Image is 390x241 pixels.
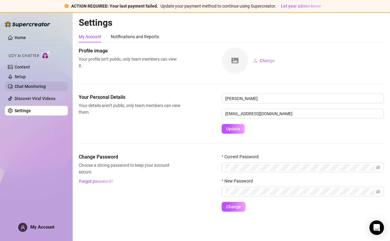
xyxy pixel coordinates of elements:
span: upload [253,59,257,63]
input: Enter new email [222,109,384,119]
span: My Account [30,224,55,230]
button: Update [222,124,245,134]
a: Setup [15,74,26,79]
label: New Password [222,178,257,184]
span: Your Personal Details [79,94,180,101]
button: Change [248,56,279,65]
span: Let your admin know [281,4,321,8]
div: My Account [79,33,101,40]
a: Content [15,65,30,69]
a: Home [15,35,26,40]
span: Update [226,126,240,131]
h2: Settings [79,17,384,28]
input: New Password [225,188,375,195]
span: Update your payment method to continue using Supercreator. [160,4,276,8]
button: Change [222,202,246,212]
span: Your details aren’t public, only team members can view them. [79,102,180,115]
button: Let your admin know [279,2,323,10]
span: Your profile isn’t public, only team members can view it. [79,56,180,69]
a: Discover Viral Videos [15,96,55,101]
span: Choose a strong password to keep your account secure. [79,162,180,175]
input: Enter name [222,94,384,103]
span: Profile image [79,47,180,55]
a: Settings [15,108,31,113]
div: Notifications and Reports [111,33,159,40]
img: square-placeholder.png [222,48,248,74]
label: Current Password [222,153,263,160]
div: Open Intercom Messenger [369,220,384,235]
input: Current Password [225,164,375,171]
span: Izzy AI Chatter [8,53,39,59]
button: Forgot password? [79,176,113,186]
strong: ACTION REQUIRED: Your last payment failed. [71,4,158,8]
span: Forgot password? [79,179,113,184]
span: user [21,225,25,230]
a: Chat Monitoring [15,84,46,89]
span: Change [226,204,241,209]
span: Change [260,58,275,63]
span: Change Password [79,153,180,161]
img: AI Chatter [41,51,51,59]
img: logo-BBDzfeDw.svg [5,21,50,27]
span: eye-invisible [376,189,380,194]
span: exclamation-circle [64,4,69,8]
span: eye-invisible [376,165,380,169]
